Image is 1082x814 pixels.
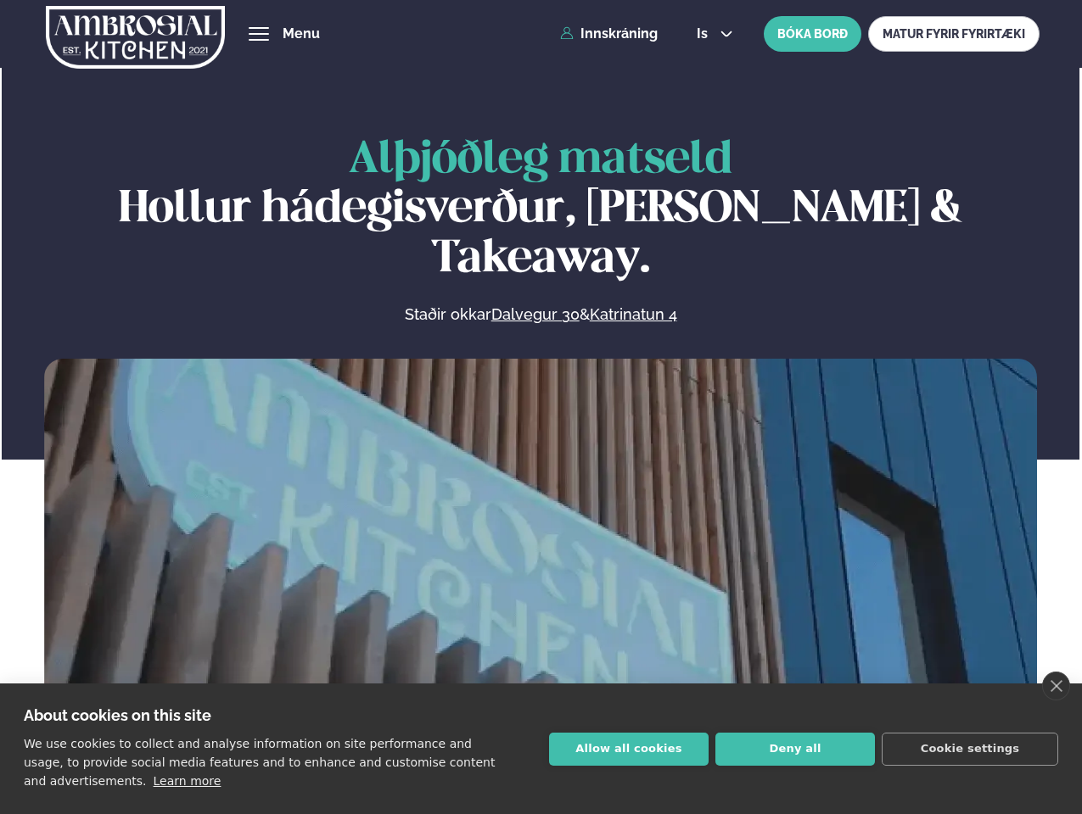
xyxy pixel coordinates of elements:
strong: About cookies on this site [24,706,211,724]
p: Staðir okkar & [220,304,861,325]
button: BÓKA BORÐ [764,16,861,52]
a: close [1042,672,1070,700]
button: Deny all [715,733,875,766]
a: Innskráning [560,26,658,42]
p: We use cookies to collect and analyse information on site performance and usage, to provide socia... [24,737,495,788]
span: is [697,27,713,41]
a: MATUR FYRIR FYRIRTÆKI [868,16,1040,52]
a: Learn more [154,774,221,788]
img: logo [46,3,225,72]
button: hamburger [249,24,269,44]
button: Cookie settings [882,733,1058,766]
a: Dalvegur 30 [491,304,580,325]
button: is [683,27,747,41]
a: Katrinatun 4 [590,304,677,325]
span: Alþjóðleg matseld [349,139,732,181]
button: Allow all cookies [549,733,709,766]
h1: Hollur hádegisverður, [PERSON_NAME] & Takeaway. [44,136,1037,284]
